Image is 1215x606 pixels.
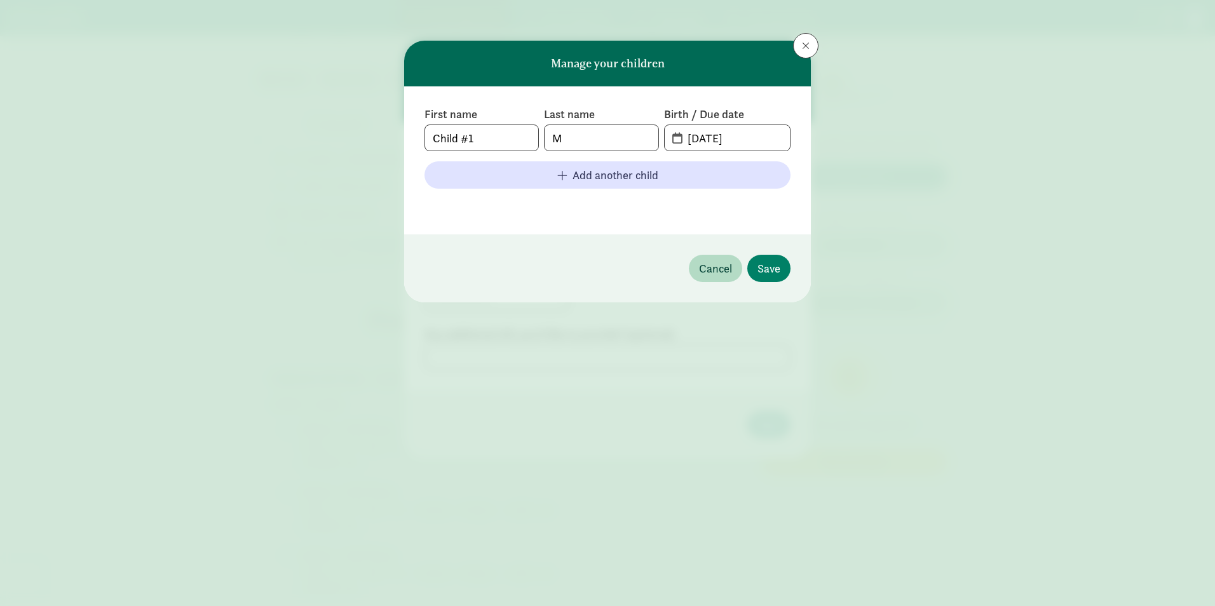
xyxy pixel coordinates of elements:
span: Add another child [573,166,658,184]
label: Last name [544,107,658,122]
button: Add another child [424,161,791,189]
span: Save [757,260,780,277]
label: Birth / Due date [664,107,791,122]
span: Cancel [699,260,732,277]
input: MM-DD-YYYY [680,125,790,151]
button: Cancel [689,255,742,282]
label: First name [424,107,539,122]
h6: Manage your children [551,57,665,70]
button: Save [747,255,791,282]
